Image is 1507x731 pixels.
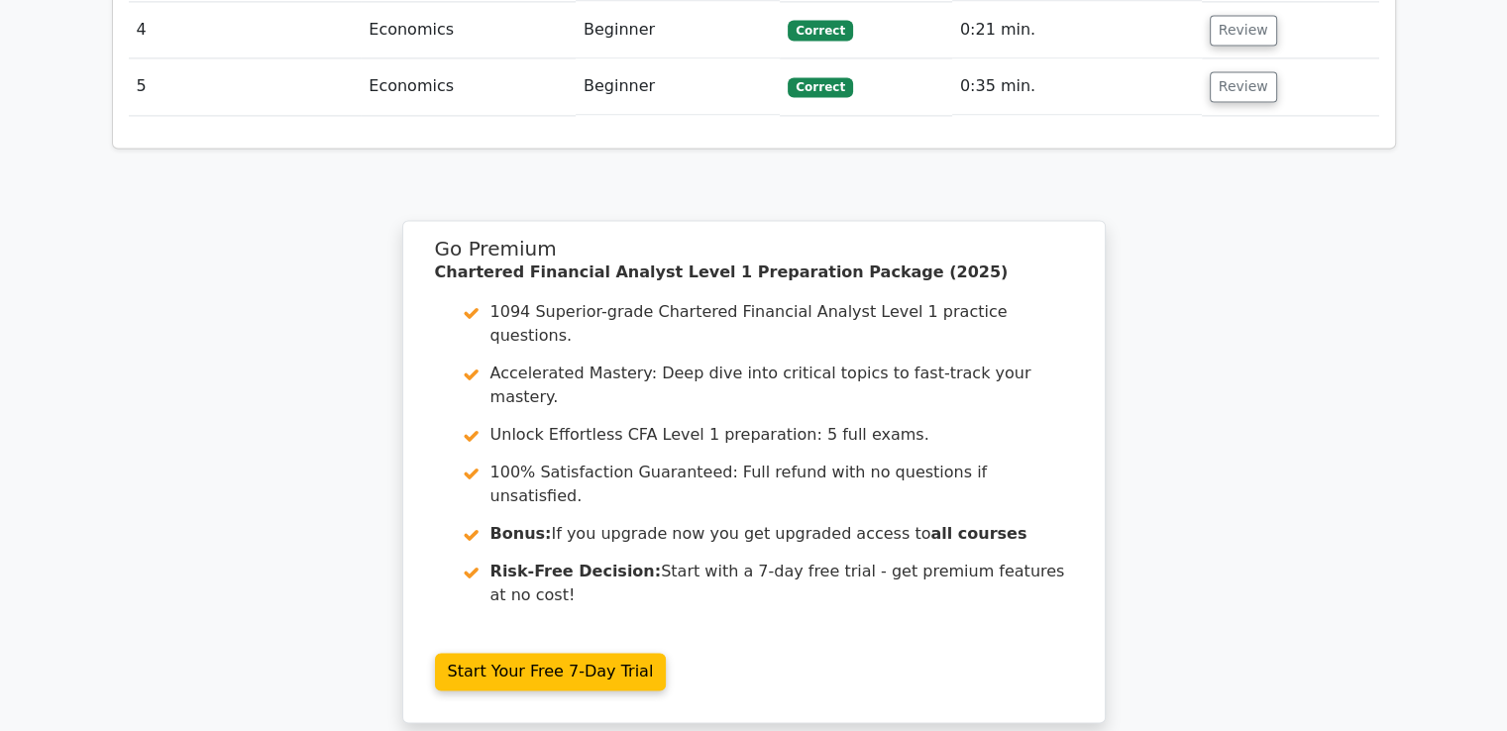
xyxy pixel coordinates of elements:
td: 0:21 min. [952,2,1202,58]
td: Beginner [576,2,781,58]
button: Review [1210,15,1277,46]
span: Correct [788,20,852,40]
td: 5 [129,58,362,115]
a: Start Your Free 7-Day Trial [435,653,667,690]
td: Economics [361,58,576,115]
button: Review [1210,71,1277,102]
td: 4 [129,2,362,58]
span: Correct [788,77,852,97]
td: 0:35 min. [952,58,1202,115]
td: Economics [361,2,576,58]
td: Beginner [576,58,781,115]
